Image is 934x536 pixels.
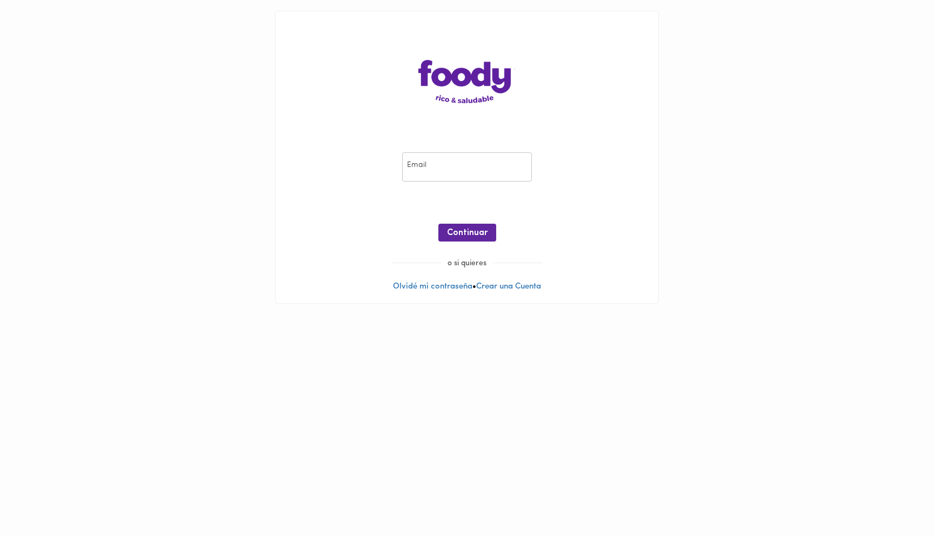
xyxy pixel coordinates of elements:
a: Olvidé mi contraseña [393,283,472,291]
button: Continuar [438,224,496,242]
a: Crear una Cuenta [476,283,541,291]
iframe: Messagebird Livechat Widget [871,473,923,525]
input: pepitoperez@gmail.com [402,152,532,182]
div: • [276,11,658,303]
img: logo-main-page.png [418,60,516,103]
span: o si quieres [441,259,493,267]
span: Continuar [447,228,488,238]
